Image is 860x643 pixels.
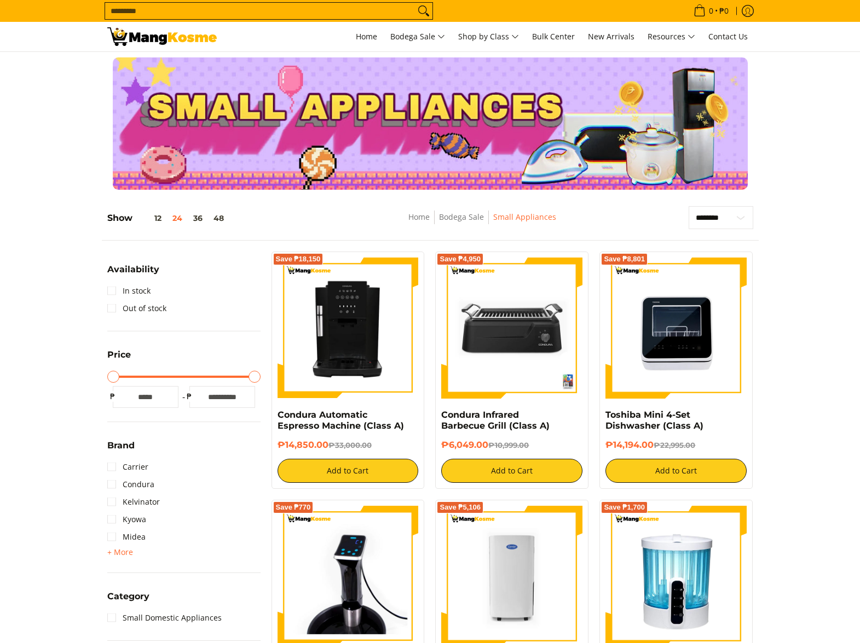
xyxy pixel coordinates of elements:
[408,212,430,222] a: Home
[328,211,636,235] nav: Breadcrumbs
[107,592,149,601] span: Category
[532,31,575,42] span: Bulk Center
[107,213,229,224] h5: Show
[107,282,151,300] a: In stock
[605,258,747,399] img: Toshiba Mini 4-Set Dishwasher (Class A)
[107,592,149,609] summary: Open
[718,7,730,15] span: ₱0
[708,31,748,42] span: Contact Us
[588,31,634,42] span: New Arrivals
[493,212,556,222] a: Small Appliances
[188,214,208,223] button: 36
[707,7,715,15] span: 0
[107,300,166,317] a: Out of stock
[107,458,148,476] a: Carrier
[278,459,419,483] button: Add to Cart
[276,256,321,262] span: Save ₱18,150
[107,391,118,402] span: ₱
[132,214,167,223] button: 12
[107,27,217,46] img: Small Appliances l Mang Kosme: Home Appliances Warehouse Sale
[527,22,580,51] a: Bulk Center
[278,440,419,451] h6: ₱14,850.00
[453,22,524,51] a: Shop by Class
[107,350,131,367] summary: Open
[441,459,582,483] button: Add to Cart
[440,256,481,262] span: Save ₱4,950
[390,30,445,44] span: Bodega Sale
[582,22,640,51] a: New Arrivals
[107,548,133,557] span: + More
[107,511,146,528] a: Kyowa
[107,493,160,511] a: Kelvinator
[167,214,188,223] button: 24
[605,440,747,451] h6: ₱14,194.00
[208,214,229,223] button: 48
[278,410,404,431] a: Condura Automatic Espresso Machine (Class A)
[439,212,484,222] a: Bodega Sale
[385,22,451,51] a: Bodega Sale
[107,546,133,559] summary: Open
[605,459,747,483] button: Add to Cart
[350,22,383,51] a: Home
[328,441,372,449] del: ₱33,000.00
[184,391,195,402] span: ₱
[278,258,419,399] img: Condura Automatic Espresso Machine (Class A)
[458,30,519,44] span: Shop by Class
[107,528,146,546] a: Midea
[488,441,529,449] del: ₱10,999.00
[107,441,135,458] summary: Open
[690,5,732,17] span: •
[415,3,432,19] button: Search
[107,265,159,282] summary: Open
[654,441,695,449] del: ₱22,995.00
[441,440,582,451] h6: ₱6,049.00
[107,350,131,359] span: Price
[648,30,695,44] span: Resources
[107,476,154,493] a: Condura
[604,504,645,511] span: Save ₱1,700
[440,504,481,511] span: Save ₱5,106
[107,265,159,274] span: Availability
[642,22,701,51] a: Resources
[107,609,222,627] a: Small Domestic Appliances
[276,504,311,511] span: Save ₱770
[441,410,550,431] a: Condura Infrared Barbecue Grill (Class A)
[356,31,377,42] span: Home
[441,258,582,399] img: condura-barbeque-infrared-grill-mang-kosme
[604,256,645,262] span: Save ₱8,801
[107,441,135,450] span: Brand
[605,410,703,431] a: Toshiba Mini 4-Set Dishwasher (Class A)
[703,22,753,51] a: Contact Us
[228,22,753,51] nav: Main Menu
